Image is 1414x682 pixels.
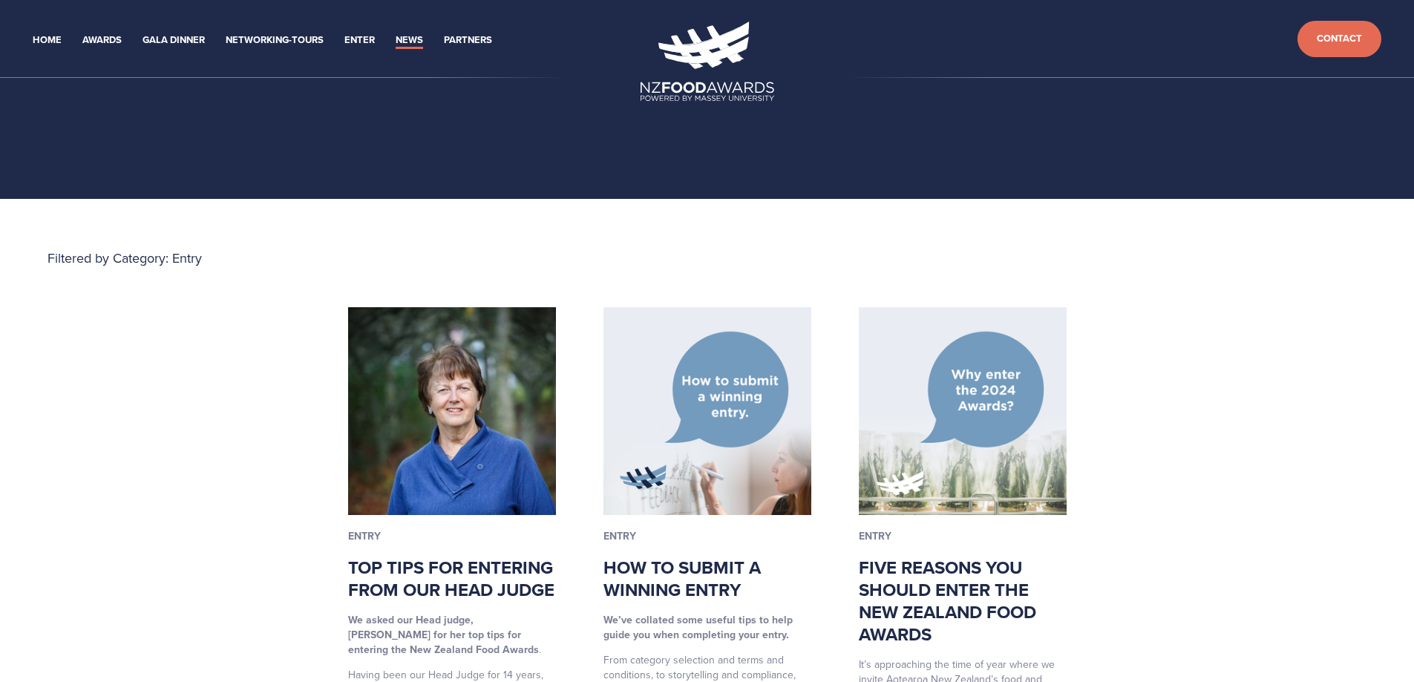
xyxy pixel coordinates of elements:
a: Partners [444,32,492,49]
a: Awards [82,32,122,49]
img: Five reasons you should enter the New Zealand Food Awards [859,307,1067,515]
a: Networking-Tours [226,32,324,49]
a: Gala Dinner [143,32,205,49]
a: Top tips for entering from our Head Judge [348,554,554,603]
a: Contact [1297,21,1381,57]
strong: We asked our Head judge, [PERSON_NAME] for her top tips for entering the New Zealand Food Awards [348,612,539,657]
img: How to submit a winning entry [603,307,811,515]
p: . [348,613,556,658]
p: Entry [603,527,811,545]
a: How to submit a winning entry [603,554,761,603]
a: Five reasons you should enter the New Zealand Food Awards [859,554,1036,647]
p: Entry [348,527,556,545]
a: Home [33,32,62,49]
p: Filtered by Category: Entry [48,246,1366,270]
p: Entry [859,527,1067,545]
a: News [396,32,423,49]
strong: We’ve collated some useful tips to help guide you when completing your entry. [603,612,793,642]
img: Top tips for entering from our Head Judge [348,307,556,515]
a: Enter [344,32,375,49]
